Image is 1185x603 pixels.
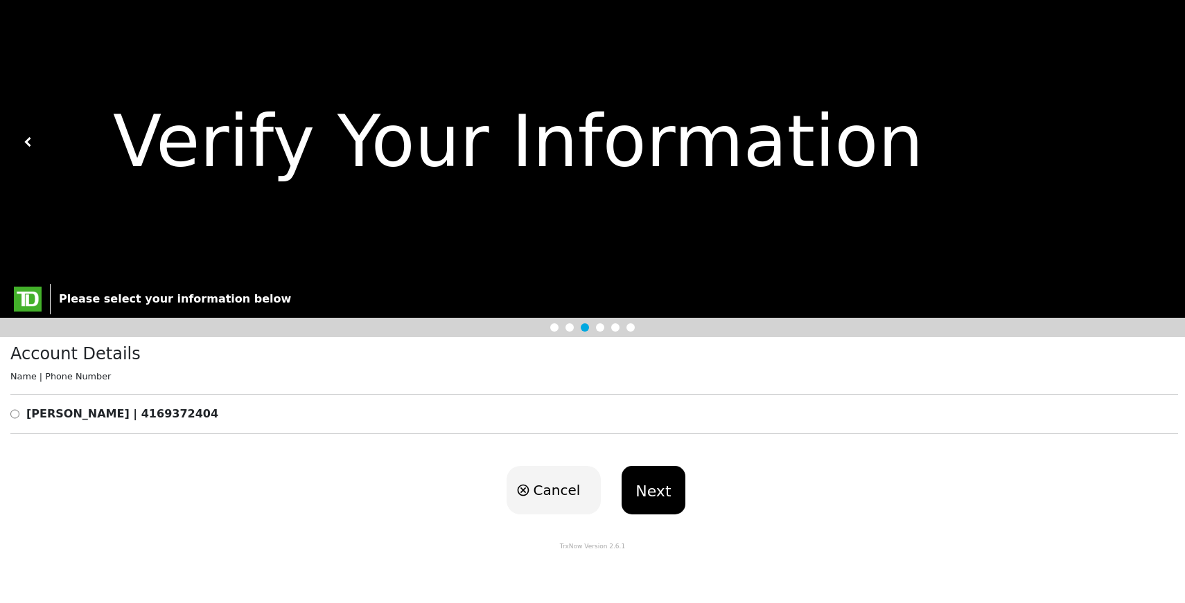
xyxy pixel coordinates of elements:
[33,89,1161,195] div: Verify Your Information
[622,466,685,514] button: Next
[10,370,1178,383] div: Name | Phone Number
[59,292,291,305] strong: Please select your information below
[26,407,218,420] b: [PERSON_NAME] | 4169372404
[14,287,42,312] img: trx now logo
[533,480,580,501] span: Cancel
[507,466,601,514] button: Cancel
[10,344,1178,364] h4: Account Details
[24,137,33,147] img: white carat left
